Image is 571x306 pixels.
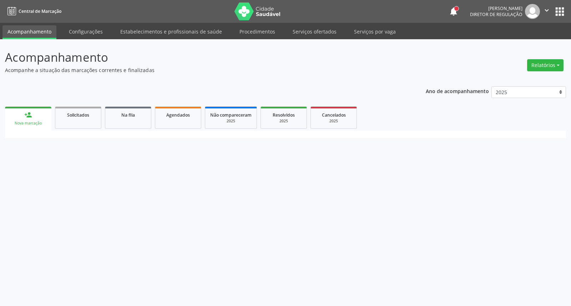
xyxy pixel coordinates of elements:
[322,112,346,118] span: Cancelados
[10,121,46,126] div: Nova marcação
[449,6,459,16] button: notifications
[273,112,295,118] span: Resolvidos
[316,118,352,124] div: 2025
[210,118,252,124] div: 2025
[288,25,342,38] a: Serviços ofertados
[121,112,135,118] span: Na fila
[540,4,554,19] button: 
[5,5,61,17] a: Central de Marcação
[24,111,32,119] div: person_add
[349,25,401,38] a: Serviços por vaga
[19,8,61,14] span: Central de Marcação
[525,4,540,19] img: img
[210,112,252,118] span: Não compareceram
[543,6,551,14] i: 
[426,86,489,95] p: Ano de acompanhamento
[554,5,566,18] button: apps
[67,112,89,118] span: Solicitados
[234,25,280,38] a: Procedimentos
[166,112,190,118] span: Agendados
[5,49,398,66] p: Acompanhamento
[2,25,56,39] a: Acompanhamento
[266,118,302,124] div: 2025
[115,25,227,38] a: Estabelecimentos e profissionais de saúde
[64,25,108,38] a: Configurações
[527,59,564,71] button: Relatórios
[470,11,522,17] span: Diretor de regulação
[5,66,398,74] p: Acompanhe a situação das marcações correntes e finalizadas
[470,5,522,11] div: [PERSON_NAME]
